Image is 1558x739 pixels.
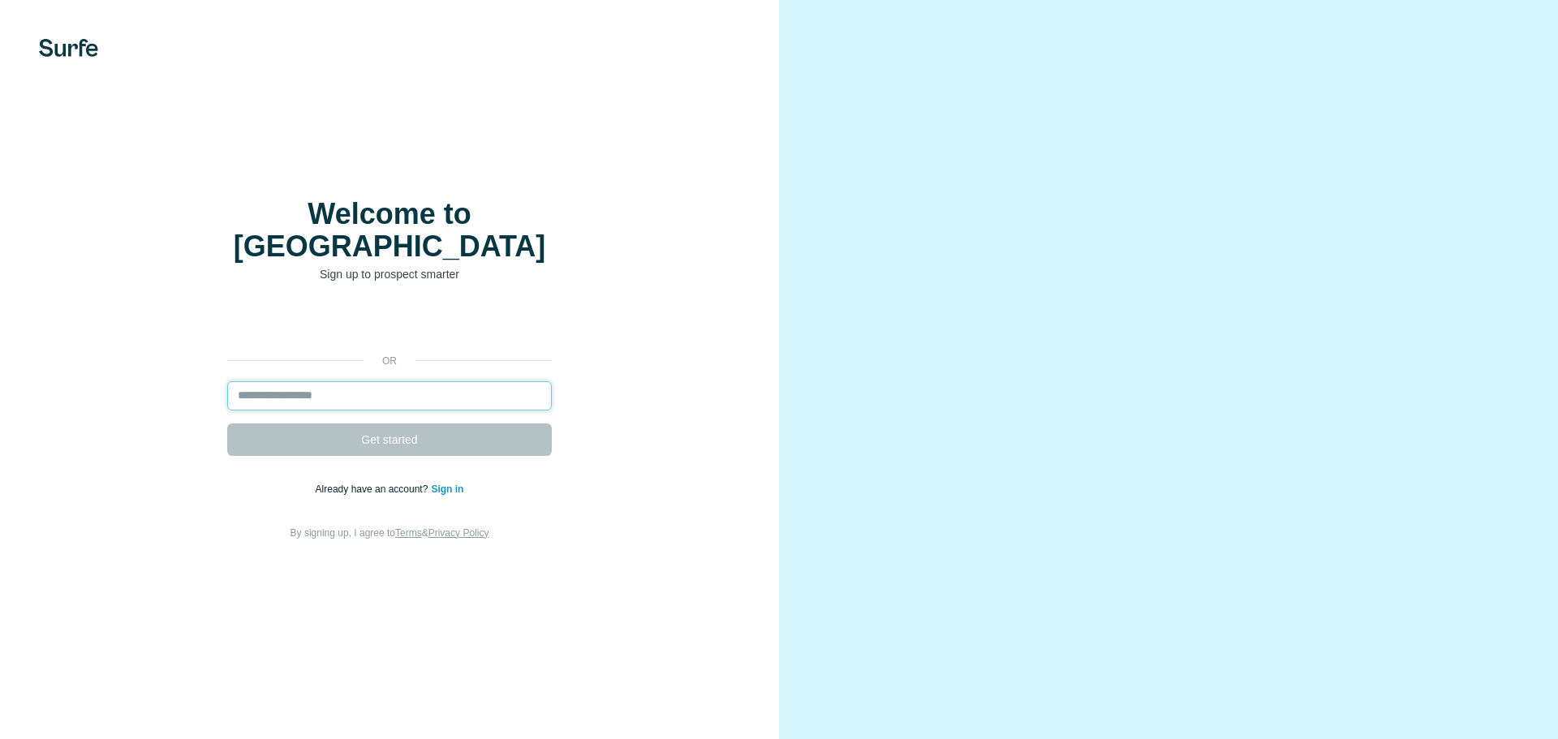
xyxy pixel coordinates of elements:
a: Privacy Policy [428,527,489,539]
a: Sign in [431,483,463,495]
span: By signing up, I agree to & [291,527,489,539]
h1: Welcome to [GEOGRAPHIC_DATA] [227,198,552,263]
img: Surfe's logo [39,39,98,57]
p: Sign up to prospect smarter [227,266,552,282]
p: or [364,354,415,368]
a: Terms [395,527,422,539]
span: Already have an account? [316,483,432,495]
iframe: Sign in with Google Button [219,307,560,342]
